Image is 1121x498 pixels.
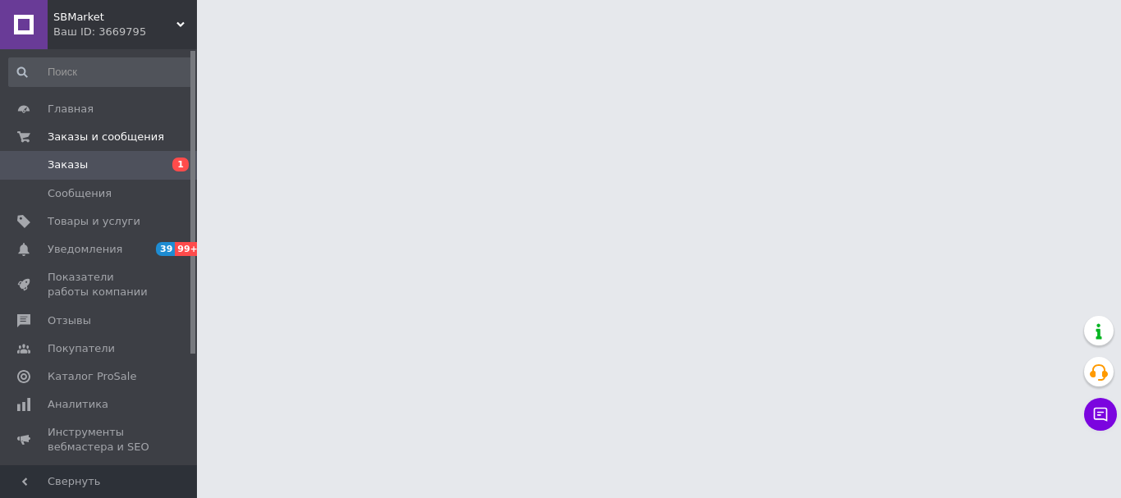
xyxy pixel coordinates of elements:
[48,130,164,144] span: Заказы и сообщения
[48,214,140,229] span: Товары и услуги
[48,313,91,328] span: Отзывы
[48,341,115,356] span: Покупатели
[48,158,88,172] span: Заказы
[48,369,136,384] span: Каталог ProSale
[156,242,175,256] span: 39
[48,425,152,455] span: Инструменты вебмастера и SEO
[48,270,152,299] span: Показатели работы компании
[48,397,108,412] span: Аналитика
[48,186,112,201] span: Сообщения
[8,57,194,87] input: Поиск
[1084,398,1117,431] button: Чат с покупателем
[53,25,197,39] div: Ваш ID: 3669795
[53,10,176,25] span: SBMarket
[48,242,122,257] span: Уведомления
[172,158,189,171] span: 1
[175,242,202,256] span: 99+
[48,102,94,117] span: Главная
